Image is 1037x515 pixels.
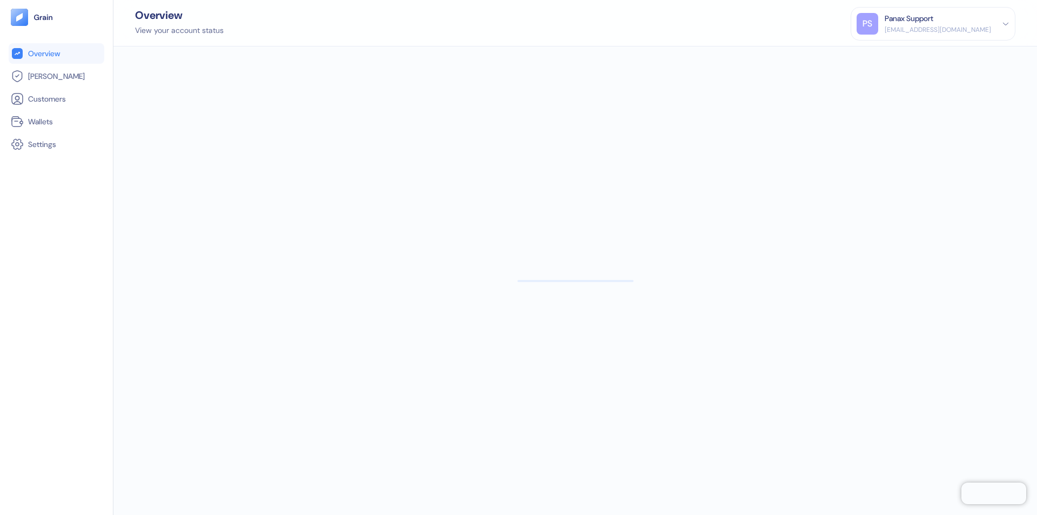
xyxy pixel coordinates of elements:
[135,25,224,36] div: View your account status
[11,115,102,128] a: Wallets
[11,138,102,151] a: Settings
[11,70,102,83] a: [PERSON_NAME]
[28,93,66,104] span: Customers
[28,139,56,150] span: Settings
[961,483,1026,504] iframe: Chatra live chat
[11,9,28,26] img: logo-tablet-V2.svg
[885,13,933,24] div: Panax Support
[135,10,224,21] div: Overview
[28,48,60,59] span: Overview
[857,13,878,35] div: PS
[11,47,102,60] a: Overview
[11,92,102,105] a: Customers
[28,116,53,127] span: Wallets
[885,25,991,35] div: [EMAIL_ADDRESS][DOMAIN_NAME]
[33,14,53,21] img: logo
[28,71,85,82] span: [PERSON_NAME]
